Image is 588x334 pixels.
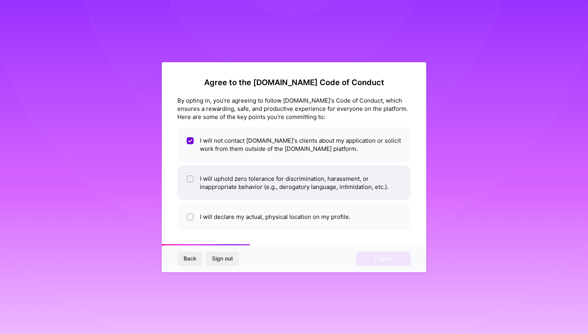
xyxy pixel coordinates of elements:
[177,203,411,230] li: I will declare my actual, physical location on my profile.
[177,127,411,162] li: I will not contact [DOMAIN_NAME]'s clients about my application or solicit work from them outside...
[212,255,233,262] span: Sign out
[177,78,411,87] h2: Agree to the [DOMAIN_NAME] Code of Conduct
[177,165,411,200] li: I will uphold zero tolerance for discrimination, harassment, or inappropriate behavior (e.g., der...
[177,96,411,121] div: By opting in, you're agreeing to follow [DOMAIN_NAME]'s Code of Conduct, which ensures a rewardin...
[177,252,203,266] button: Back
[206,252,239,266] button: Sign out
[184,255,196,262] span: Back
